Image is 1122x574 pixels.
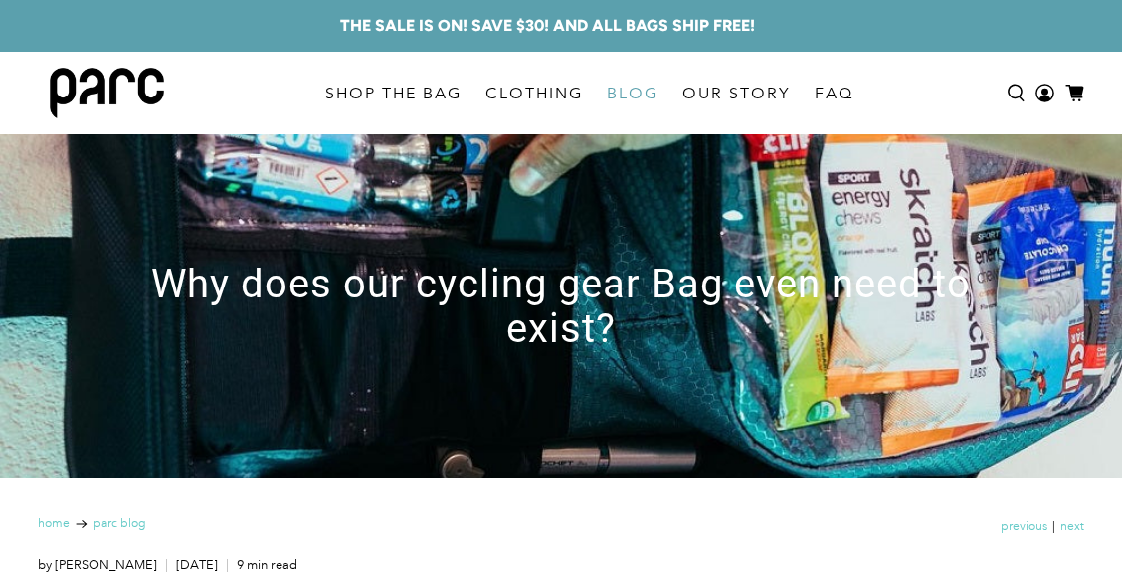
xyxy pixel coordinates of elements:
[473,66,595,121] a: CLOTHING
[313,52,865,134] nav: main navigation
[340,14,755,38] a: THE SALE IS ON! SAVE $30! AND ALL BAGS SHIP FREE!
[803,66,865,121] a: FAQ
[595,66,670,121] a: BLOG
[50,68,164,118] img: parc bag logo
[1001,521,1047,533] a: Previous
[232,557,297,573] span: 9 min read
[113,262,1009,351] h1: Why does our cycling gear Bag even need to exist?
[93,518,146,530] a: Parc Blog
[670,66,803,121] a: OUR STORY
[38,518,70,530] a: Home
[1047,518,1060,536] span: |
[1060,521,1084,533] a: Next
[38,557,157,573] a: by [PERSON_NAME]
[313,66,473,121] a: SHOP THE BAG
[171,557,218,573] span: [DATE]
[38,518,146,530] nav: breadcrumbs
